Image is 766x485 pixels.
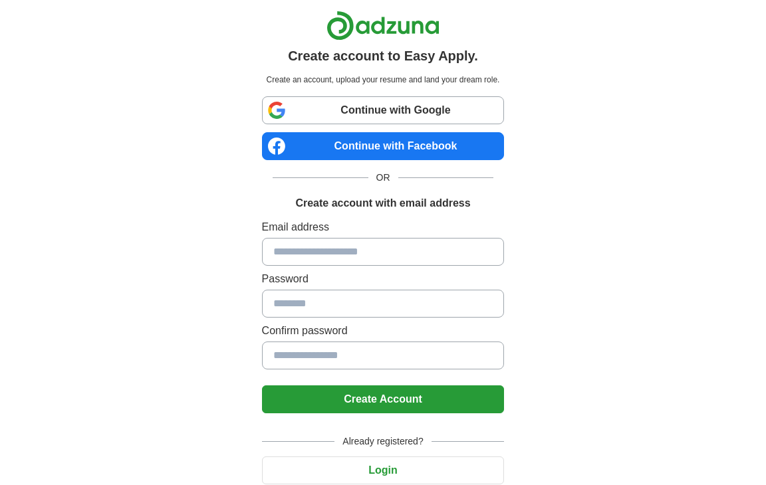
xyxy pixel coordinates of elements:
a: Login [262,464,505,476]
label: Confirm password [262,323,505,339]
h1: Create account with email address [295,195,470,211]
a: Continue with Google [262,96,505,124]
span: OR [368,171,398,185]
label: Email address [262,219,505,235]
label: Password [262,271,505,287]
button: Create Account [262,385,505,413]
a: Continue with Facebook [262,132,505,160]
span: Already registered? [334,435,431,448]
button: Login [262,456,505,484]
img: Adzuna logo [326,11,440,41]
p: Create an account, upload your resume and land your dream role. [265,74,502,86]
h1: Create account to Easy Apply. [288,46,478,66]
